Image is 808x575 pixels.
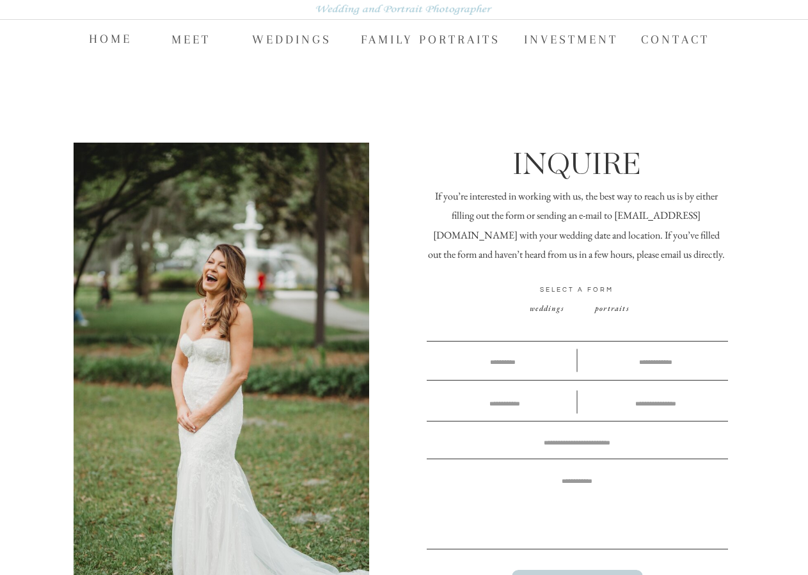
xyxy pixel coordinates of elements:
[437,285,717,297] h3: SELECT A FORM
[361,29,505,48] a: FAMILY PORTRAITS
[252,29,332,48] a: WEDDINGS
[578,304,646,314] a: portraits
[641,29,722,48] a: CONTACT
[426,187,727,267] p: If you’re interested in working with us, the best way to reach us is by either filling out the fo...
[171,29,212,48] a: MEET
[513,304,581,314] a: weddings
[420,144,733,179] h1: INQUIRE
[89,28,132,47] a: HOME
[524,29,621,48] a: Investment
